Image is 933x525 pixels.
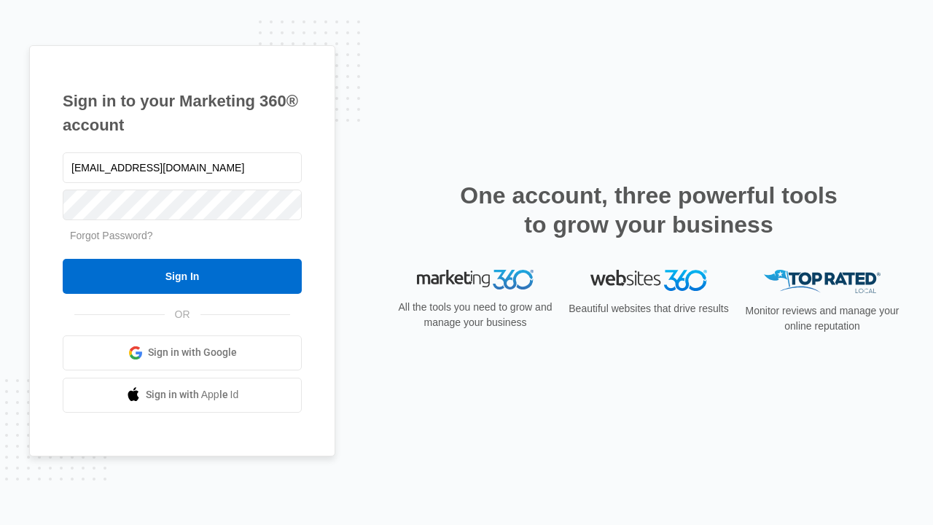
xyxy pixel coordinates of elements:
[63,259,302,294] input: Sign In
[148,345,237,360] span: Sign in with Google
[567,301,730,316] p: Beautiful websites that drive results
[63,152,302,183] input: Email
[741,303,904,334] p: Monitor reviews and manage your online reputation
[590,270,707,291] img: Websites 360
[165,307,200,322] span: OR
[764,270,881,294] img: Top Rated Local
[70,230,153,241] a: Forgot Password?
[417,270,534,290] img: Marketing 360
[456,181,842,239] h2: One account, three powerful tools to grow your business
[63,378,302,413] a: Sign in with Apple Id
[63,89,302,137] h1: Sign in to your Marketing 360® account
[394,300,557,330] p: All the tools you need to grow and manage your business
[146,387,239,402] span: Sign in with Apple Id
[63,335,302,370] a: Sign in with Google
